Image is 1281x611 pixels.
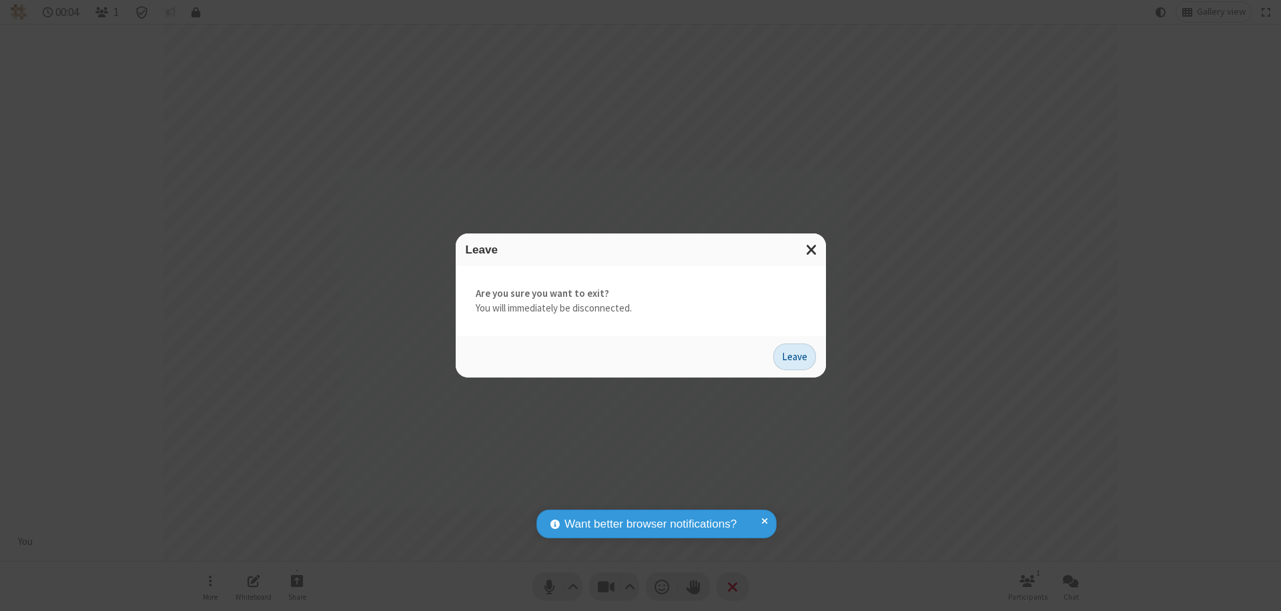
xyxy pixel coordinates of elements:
div: You will immediately be disconnected. [456,266,826,336]
button: Close modal [798,233,826,266]
strong: Are you sure you want to exit? [476,286,806,301]
h3: Leave [466,243,816,256]
span: Want better browser notifications? [564,516,737,533]
button: Leave [773,344,816,370]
